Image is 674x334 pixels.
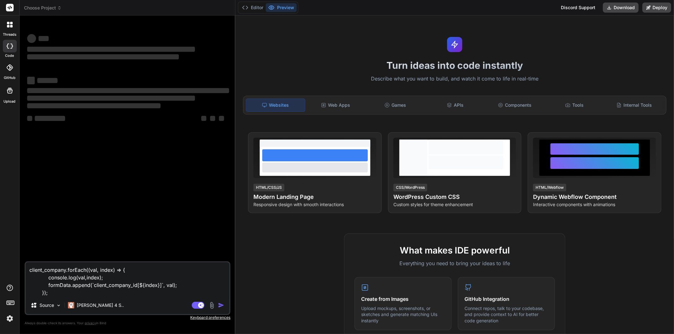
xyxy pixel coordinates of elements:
[27,103,161,108] span: ‌
[56,303,61,308] img: Pick Models
[27,116,32,121] span: ‌
[486,98,544,112] div: Components
[4,99,16,104] label: Upload
[393,184,427,191] div: CSS/WordPress
[35,116,65,121] span: ‌
[3,32,16,37] label: threads
[37,78,58,83] span: ‌
[27,77,35,84] span: ‌
[355,259,555,267] p: Everything you need to bring your ideas to life
[393,193,516,201] h4: WordPress Custom CSS
[642,3,671,13] button: Deploy
[5,53,14,58] label: code
[24,5,62,11] span: Choose Project
[361,295,445,303] h4: Create from Images
[603,3,639,13] button: Download
[239,60,670,71] h1: Turn ideas into code instantly
[218,302,224,308] img: icon
[25,315,230,320] p: Keyboard preferences
[39,36,49,41] span: ‌
[201,116,206,121] span: ‌
[27,88,229,93] span: ‌
[68,302,74,308] img: Claude 4 Sonnet
[253,201,376,208] p: Responsive design with smooth interactions
[219,116,224,121] span: ‌
[27,47,195,52] span: ‌
[25,320,230,326] p: Always double-check its answers. Your in Bind
[246,98,305,112] div: Websites
[426,98,484,112] div: APIs
[545,98,604,112] div: Tools
[4,313,15,324] img: settings
[393,201,516,208] p: Custom styles for theme enhancement
[307,98,365,112] div: Web Apps
[39,302,54,308] p: Source
[366,98,425,112] div: Games
[557,3,599,13] div: Discord Support
[26,262,229,296] textarea: client_company.forEach((val, index) => { console.log(val,index); formData.append(`client_company_...
[240,3,266,12] button: Editor
[208,302,216,309] img: attachment
[85,321,96,325] span: privacy
[253,184,284,191] div: HTML/CSS/JS
[27,54,179,59] span: ‌
[533,201,656,208] p: Interactive components with animations
[253,193,376,201] h4: Modern Landing Page
[266,3,297,12] button: Preview
[533,184,566,191] div: HTML/Webflow
[465,295,548,303] h4: GitHub Integration
[27,34,36,43] span: ‌
[210,116,215,121] span: ‌
[4,75,15,81] label: GitHub
[27,96,195,101] span: ‌
[77,302,124,308] p: [PERSON_NAME] 4 S..
[355,244,555,257] h2: What makes IDE powerful
[605,98,664,112] div: Internal Tools
[239,75,670,83] p: Describe what you want to build, and watch it come to life in real-time
[361,305,445,324] p: Upload mockups, screenshots, or sketches and generate matching UIs instantly
[533,193,656,201] h4: Dynamic Webflow Component
[465,305,548,324] p: Connect repos, talk to your codebase, and provide context to AI for better code generation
